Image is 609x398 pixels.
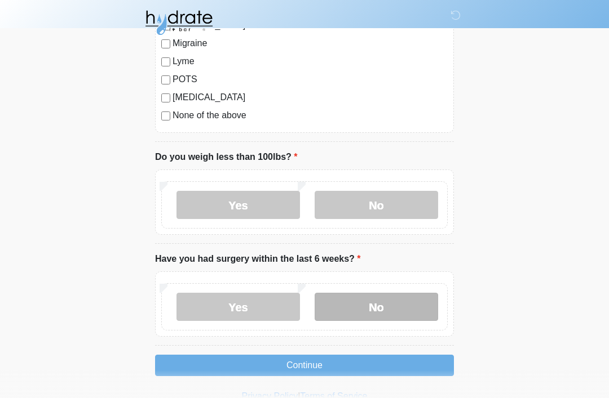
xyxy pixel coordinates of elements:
label: Have you had surgery within the last 6 weeks? [155,252,361,266]
label: Yes [176,293,300,321]
input: [MEDICAL_DATA] [161,93,170,102]
label: No [315,191,438,219]
img: Hydrate IV Bar - Fort Collins Logo [144,8,214,37]
label: [MEDICAL_DATA] [173,91,448,104]
button: Continue [155,355,454,376]
label: No [315,293,438,321]
label: Lyme [173,55,448,68]
label: Do you weigh less than 100lbs? [155,150,298,164]
input: Lyme [161,57,170,66]
input: POTS [161,75,170,84]
label: Yes [176,191,300,219]
label: POTS [173,73,448,86]
input: None of the above [161,111,170,120]
label: None of the above [173,109,448,122]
